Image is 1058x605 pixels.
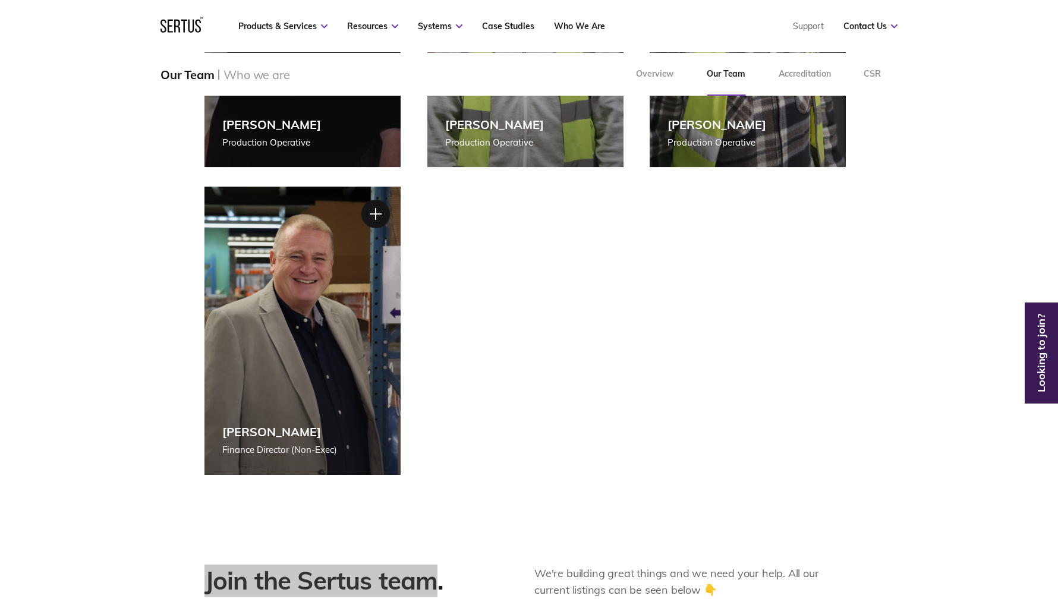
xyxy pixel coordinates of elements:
a: Overview [619,53,690,96]
div: Production Operative [445,136,544,150]
a: Contact Us [843,21,898,31]
div: [PERSON_NAME] [222,117,321,132]
a: Systems [418,21,462,31]
iframe: Chat Widget [999,548,1058,605]
div: [PERSON_NAME] [445,117,544,132]
a: Resources [347,21,398,31]
div: Our Team [160,67,214,82]
div: Finance Director (Non-Exec) [222,443,337,457]
div: Who we are [223,67,289,82]
a: Looking to join? [1028,348,1055,358]
a: Support [793,21,824,31]
div: [PERSON_NAME] [222,424,337,439]
p: We're building great things and we need your help. All our current listings can be seen below 👇 [534,565,854,600]
div: Join the Sertus team. [204,565,499,597]
a: CSR [847,53,898,96]
a: Accreditation [762,53,847,96]
div: Production Operative [222,136,321,150]
a: Who We Are [554,21,605,31]
div: [PERSON_NAME] [667,117,766,132]
a: Products & Services [238,21,328,31]
div: Production Operative [667,136,766,150]
a: Case Studies [482,21,534,31]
